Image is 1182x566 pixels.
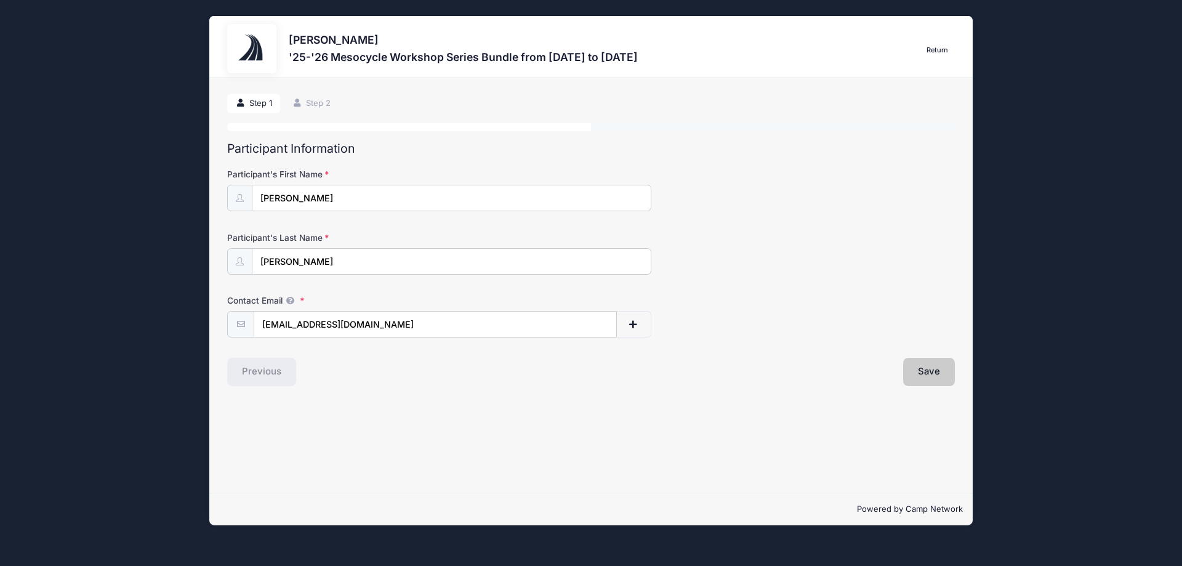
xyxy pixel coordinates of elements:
[227,168,470,180] label: Participant's First Name
[219,503,962,515] p: Powered by Camp Network
[254,311,616,338] input: email@email.com
[920,43,955,58] a: Return
[252,185,651,211] input: Participant's First Name
[227,294,470,307] label: Contact Email
[903,358,955,386] button: Save
[252,248,651,275] input: Participant's Last Name
[289,33,638,46] h3: [PERSON_NAME]
[227,142,954,156] h2: Participant Information
[227,232,470,244] label: Participant's Last Name
[227,94,280,114] a: Step 1
[289,51,638,63] h3: '25-'26 Mesocycle Workshop Series Bundle from [DATE] to [DATE]
[284,94,339,114] a: Step 2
